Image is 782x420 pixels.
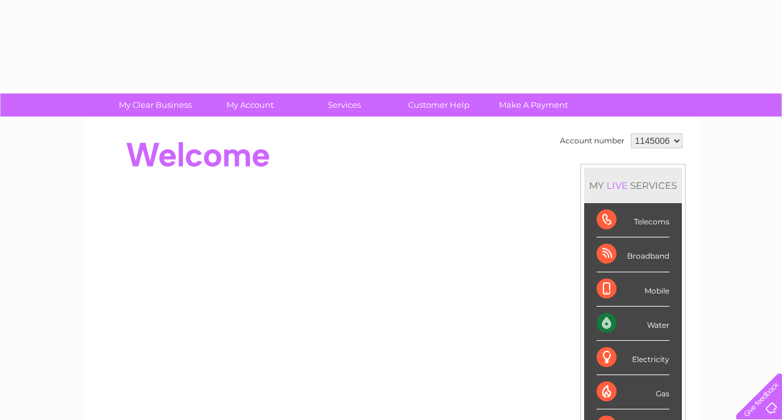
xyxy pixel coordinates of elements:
div: Mobile [597,272,669,307]
a: Make A Payment [482,93,585,117]
a: My Account [198,93,301,117]
td: Account number [557,130,628,151]
div: Gas [597,375,669,409]
div: LIVE [604,179,630,191]
div: Water [597,307,669,341]
div: Broadband [597,237,669,272]
div: Electricity [597,341,669,375]
a: My Clear Business [104,93,207,117]
a: Services [293,93,396,117]
a: Customer Help [388,93,490,117]
div: MY SERVICES [584,168,682,203]
div: Telecoms [597,203,669,237]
